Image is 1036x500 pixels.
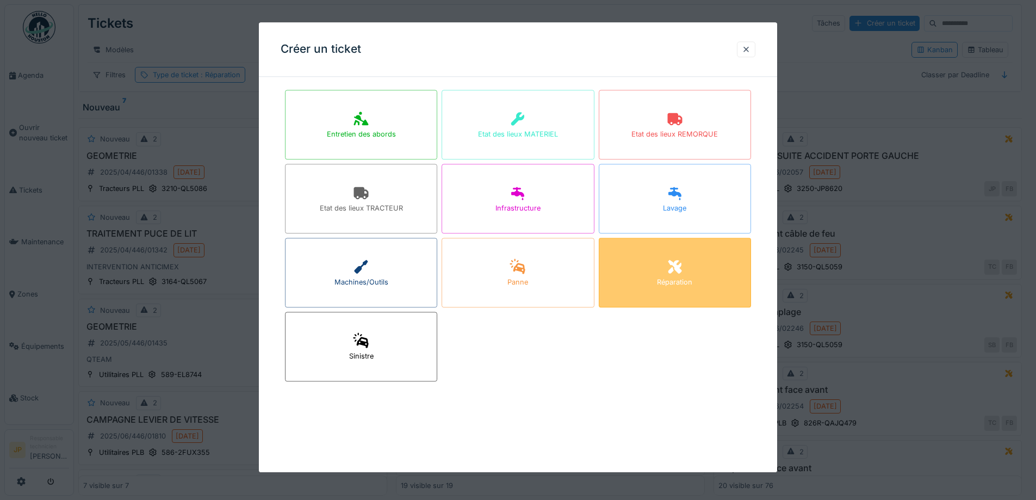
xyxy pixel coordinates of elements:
[495,203,541,214] div: Infrastructure
[478,129,558,140] div: Etat des lieux MATERIEL
[349,351,374,362] div: Sinistre
[281,42,361,56] h3: Créer un ticket
[327,129,396,140] div: Entretien des abords
[334,277,388,288] div: Machines/Outils
[631,129,718,140] div: Etat des lieux REMORQUE
[663,203,686,214] div: Lavage
[507,277,528,288] div: Panne
[657,277,692,288] div: Réparation
[320,203,403,214] div: Etat des lieux TRACTEUR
